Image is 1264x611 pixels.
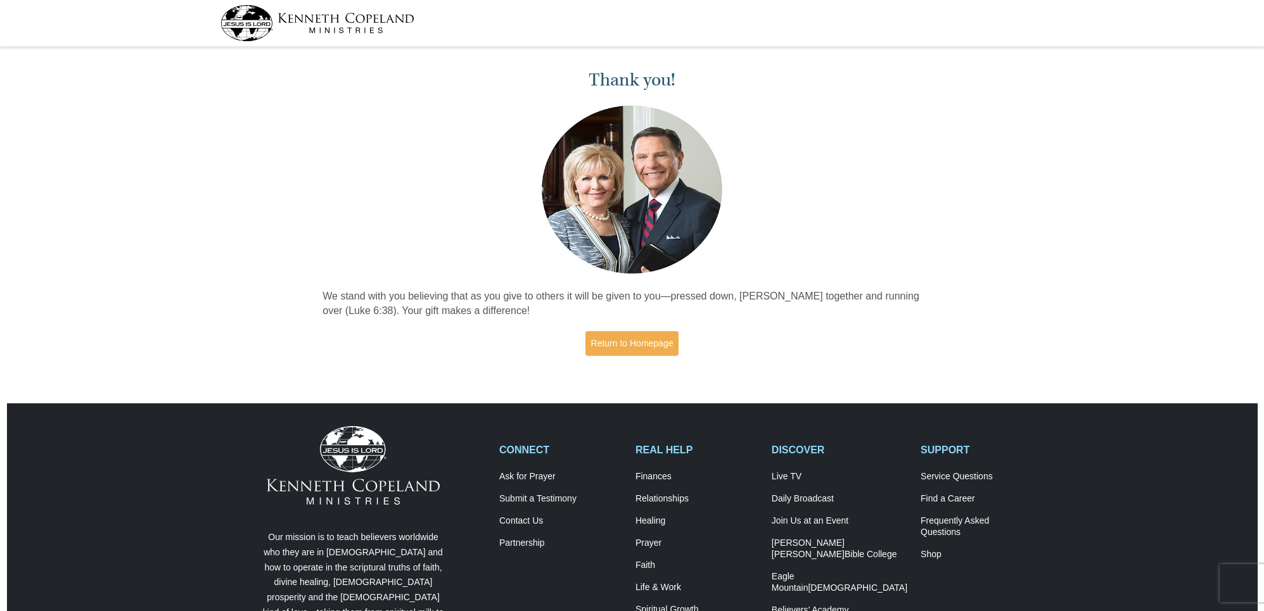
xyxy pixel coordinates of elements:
[772,471,907,482] a: Live TV
[808,583,907,593] span: [DEMOGRAPHIC_DATA]
[635,515,758,527] a: Healing
[499,515,622,527] a: Contact Us
[921,444,1044,456] h2: SUPPORT
[772,444,907,456] h2: DISCOVER
[921,493,1044,505] a: Find a Career
[539,103,725,277] img: Kenneth and Gloria
[635,471,758,482] a: Finances
[845,549,897,559] span: Bible College
[499,444,622,456] h2: CONNECT
[635,538,758,549] a: Prayer
[499,493,622,505] a: Submit a Testimony
[220,5,414,41] img: kcm-header-logo.svg
[921,471,1044,482] a: Service Questions
[635,493,758,505] a: Relationships
[499,471,622,482] a: Ask for Prayer
[772,538,907,560] a: [PERSON_NAME] [PERSON_NAME]Bible College
[921,549,1044,560] a: Shop
[585,331,679,356] a: Return to Homepage
[635,582,758,593] a: Life & Work
[772,515,907,527] a: Join Us at an Event
[635,444,758,456] h2: REAL HELP
[921,515,1044,538] a: Frequently AskedQuestions
[772,571,907,594] a: Eagle Mountain[DEMOGRAPHIC_DATA]
[322,289,942,318] p: We stand with you believing that as you give to others it will be given to you—pressed down, [PER...
[322,70,942,91] h1: Thank you!
[635,560,758,571] a: Faith
[267,426,440,505] img: Kenneth Copeland Ministries
[772,493,907,505] a: Daily Broadcast
[499,538,622,549] a: Partnership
